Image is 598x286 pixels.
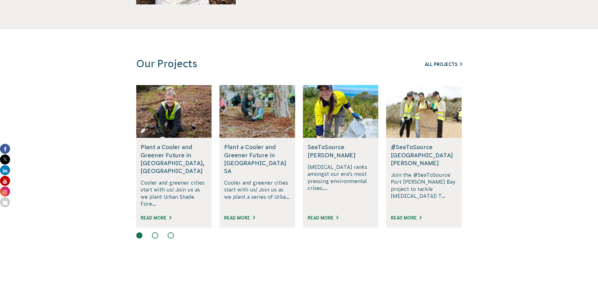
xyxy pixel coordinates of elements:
h3: Our Projects [136,58,377,70]
a: Read More [308,215,338,220]
h5: #SeaToSource [GEOGRAPHIC_DATA][PERSON_NAME] [391,143,457,167]
h5: SeaToSource [PERSON_NAME] [308,143,374,159]
a: Read More [391,215,422,220]
p: [MEDICAL_DATA] ranks amongst our era’s most pressing environmental crises.... [308,164,374,208]
p: Cooler and greener cities start with us! Join us as we plant a series of Urba... [224,179,290,208]
p: Join the #SeaToSource Port [PERSON_NAME] Bay project to tackle [MEDICAL_DATA]! T... [391,171,457,208]
p: Cooler and greener cities start with us! Join us as we plant Urban Shade Fore... [141,179,207,208]
h5: Plant a Cooler and Greener Future in [GEOGRAPHIC_DATA], [GEOGRAPHIC_DATA] [141,143,207,175]
a: All Projects [425,62,462,67]
a: Read More [224,215,255,220]
h5: Plant a Cooler and Greener Future in [GEOGRAPHIC_DATA] SA [224,143,290,175]
a: Read More [141,215,171,220]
